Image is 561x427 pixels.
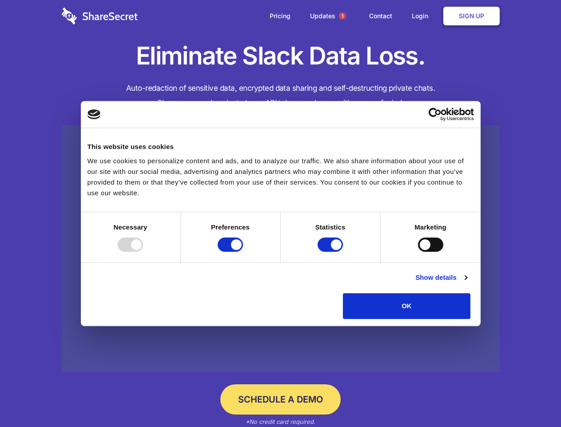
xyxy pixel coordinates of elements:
span: 1 [339,12,346,20]
a: Schedule a Demo [220,384,341,415]
img: logo [88,109,101,119]
strong: Statistics [315,223,346,231]
strong: Necessary [114,223,147,231]
em: *No credit card required. [246,418,315,425]
a: Pricing [261,2,299,30]
h4: Auto-redaction of sensitive data, encrypted data sharing and self-destructing private chats. Shar... [62,81,500,110]
a: Login [403,2,442,30]
a: Contact [360,2,401,30]
strong: Marketing [414,223,446,231]
h1: Eliminate Slack Data Loss. [62,40,500,72]
div: We use cookies to personalize content and ads, and to analyze our traffic. We also share informat... [88,156,474,198]
div: This website uses cookies [88,141,474,152]
button: OK [343,293,470,319]
a: Wistia video thumbnail [62,125,500,372]
img: logo-wordmark-white-trans-d4663122ce5f474addd5e946df7df03e33cb6a1c49d2221995e7729f52c070b2.svg [62,8,138,24]
strong: Preferences [211,223,250,231]
a: Usercentrics Cookiebot - opens in a new window [396,108,474,121]
a: Show details [415,272,467,283]
a: Sign Up [443,7,500,25]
